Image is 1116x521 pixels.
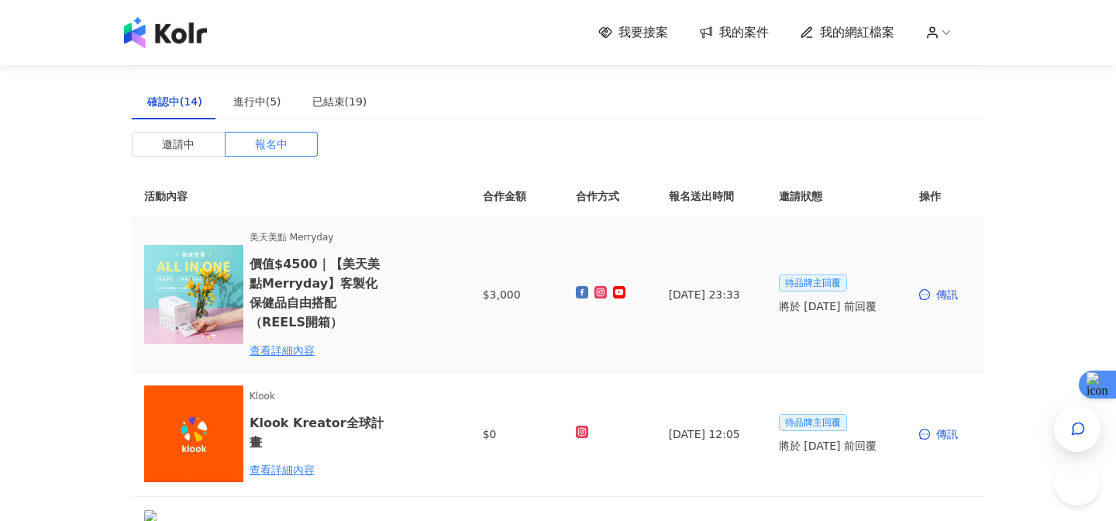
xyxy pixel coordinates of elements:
[800,24,894,41] a: 我的網紅檔案
[779,274,847,292] span: 待品牌主回覆
[779,298,877,315] span: 將於 [DATE] 前回覆
[907,175,984,218] th: 操作
[699,24,769,41] a: 我的案件
[919,289,930,300] span: message
[470,218,563,371] td: $3,000
[250,342,385,359] div: 查看詳細內容
[250,461,385,478] div: 查看詳細內容
[598,24,668,41] a: 我要接案
[132,175,442,218] th: 活動內容
[147,93,202,110] div: 確認中(14)
[250,254,385,333] h6: 價值$4500｜【美天美點Merryday】客製化保健品自由搭配（REELS開箱）
[470,175,563,218] th: 合作金額
[779,414,847,431] span: 待品牌主回覆
[656,372,766,497] td: [DATE] 12:05
[255,133,288,156] span: 報名中
[250,230,385,245] span: 美天美點 Merryday
[919,429,930,440] span: message
[312,93,367,110] div: 已結束(19)
[162,133,195,156] span: 邀請中
[250,413,385,452] h6: Klook Kreator全球計畫
[618,24,668,41] span: 我要接案
[563,175,656,218] th: 合作方式
[656,218,766,371] td: [DATE] 23:33
[1054,459,1100,505] iframe: Help Scout Beacon - Open
[250,389,385,404] span: Klook
[919,426,972,443] div: 傳訊
[766,175,907,218] th: 邀請狀態
[144,385,243,484] img: Klook Kreator全球計畫
[470,372,563,497] td: $0
[919,286,972,303] div: 傳訊
[779,437,877,454] span: 將於 [DATE] 前回覆
[124,17,207,48] img: logo
[719,24,769,41] span: 我的案件
[656,175,766,218] th: 報名送出時間
[144,245,243,344] img: 客製化保健食品
[820,24,894,41] span: 我的網紅檔案
[233,93,281,110] div: 進行中(5)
